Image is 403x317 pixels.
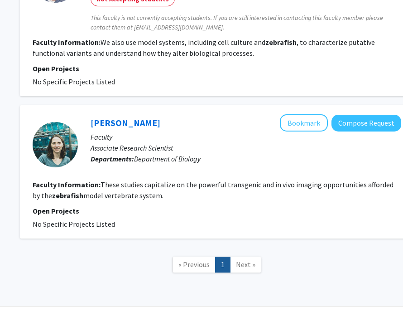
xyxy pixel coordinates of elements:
[33,205,401,216] p: Open Projects
[91,117,160,128] a: [PERSON_NAME]
[91,142,401,153] p: Associate Research Scientist
[33,77,115,86] span: No Specific Projects Listed
[331,115,401,132] button: Compose Request to Meredith Wilson
[33,219,115,229] span: No Specific Projects Listed
[230,257,261,273] a: Next Page
[134,154,201,163] span: Department of Biology
[173,257,216,273] a: Previous Page
[91,132,401,142] p: Faculty
[52,191,83,200] b: zebrafish
[265,38,297,47] b: zebrafish
[215,257,230,273] a: 1
[33,180,101,189] b: Faculty Information:
[178,260,210,269] span: « Previous
[33,38,375,58] fg-read-more: We also use model systems, including cell culture and , to characterize putative functional varia...
[91,154,134,163] b: Departments:
[236,260,255,269] span: Next »
[33,38,101,47] b: Faculty Information:
[91,13,401,32] span: This faculty is not currently accepting students. If you are still interested in contacting this ...
[33,63,401,74] p: Open Projects
[280,114,328,132] button: Add Meredith Wilson to Bookmarks
[33,180,393,200] fg-read-more: These studies capitalize on the powerful transgenic and in vivo imaging opportunities afforded by...
[7,276,38,310] iframe: Chat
